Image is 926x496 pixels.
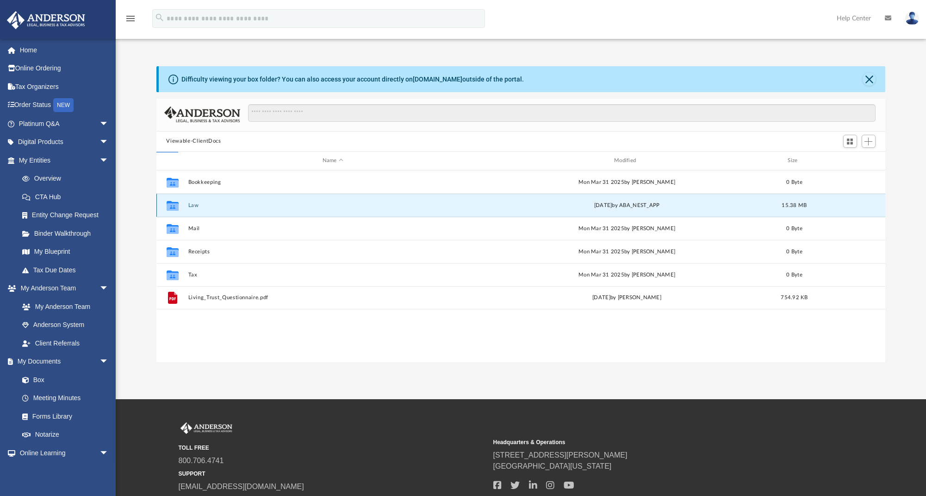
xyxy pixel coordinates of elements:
[13,389,118,408] a: Meeting Minutes
[13,316,118,334] a: Anderson System
[13,243,118,261] a: My Blueprint
[6,151,123,170] a: My Entitiesarrow_drop_down
[125,18,136,24] a: menu
[782,202,807,207] span: 15.38 MB
[13,224,123,243] a: Binder Walkthrough
[776,157,813,165] div: Size
[179,470,487,478] small: SUPPORT
[188,248,478,254] button: Receipts
[482,201,771,209] div: [DATE] by ABA_NEST_APP
[187,157,478,165] div: Name
[482,294,771,302] div: [DATE] by [PERSON_NAME]
[99,114,118,133] span: arrow_drop_down
[99,352,118,371] span: arrow_drop_down
[493,451,628,459] a: [STREET_ADDRESS][PERSON_NAME]
[188,225,478,231] button: Mail
[13,188,123,206] a: CTA Hub
[6,279,118,298] a: My Anderson Teamarrow_drop_down
[99,133,118,152] span: arrow_drop_down
[188,295,478,301] button: Living_Trust_Questionnaire.pdf
[125,13,136,24] i: menu
[863,73,876,86] button: Close
[179,457,224,465] a: 800.706.4741
[188,202,478,208] button: Law
[786,249,802,254] span: 0 Byte
[786,226,802,231] span: 0 Byte
[482,270,771,279] div: Mon Mar 31 2025 by [PERSON_NAME]
[99,279,118,298] span: arrow_drop_down
[6,59,123,78] a: Online Ordering
[482,224,771,232] div: Mon Mar 31 2025 by [PERSON_NAME]
[160,157,183,165] div: id
[99,444,118,463] span: arrow_drop_down
[493,438,802,446] small: Headquarters & Operations
[13,370,113,389] a: Box
[6,444,118,462] a: Online Learningarrow_drop_down
[905,12,919,25] img: User Pic
[13,206,123,225] a: Entity Change Request
[179,483,304,490] a: [EMAIL_ADDRESS][DOMAIN_NAME]
[6,41,123,59] a: Home
[843,135,857,148] button: Switch to Grid View
[6,352,118,371] a: My Documentsarrow_drop_down
[6,96,123,115] a: Order StatusNEW
[156,170,886,362] div: grid
[13,170,123,188] a: Overview
[13,261,123,279] a: Tax Due Dates
[13,334,118,352] a: Client Referrals
[781,295,808,300] span: 754.92 KB
[179,422,234,434] img: Anderson Advisors Platinum Portal
[13,462,118,481] a: Courses
[482,247,771,256] div: Mon Mar 31 2025 by [PERSON_NAME]
[817,157,882,165] div: id
[99,151,118,170] span: arrow_drop_down
[13,407,113,426] a: Forms Library
[53,98,74,112] div: NEW
[493,462,612,470] a: [GEOGRAPHIC_DATA][US_STATE]
[188,271,478,277] button: Tax
[786,272,802,277] span: 0 Byte
[248,104,875,122] input: Search files and folders
[13,426,118,444] a: Notarize
[179,444,487,452] small: TOLL FREE
[6,77,123,96] a: Tax Organizers
[6,114,123,133] a: Platinum Q&Aarrow_drop_down
[786,179,802,184] span: 0 Byte
[13,297,113,316] a: My Anderson Team
[862,135,876,148] button: Add
[155,13,165,23] i: search
[166,137,221,145] button: Viewable-ClientDocs
[4,11,88,29] img: Anderson Advisors Platinum Portal
[482,178,771,186] div: Mon Mar 31 2025 by [PERSON_NAME]
[188,179,478,185] button: Bookkeeping
[413,75,462,83] a: [DOMAIN_NAME]
[6,133,123,151] a: Digital Productsarrow_drop_down
[482,157,772,165] div: Modified
[181,75,524,84] div: Difficulty viewing your box folder? You can also access your account directly on outside of the p...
